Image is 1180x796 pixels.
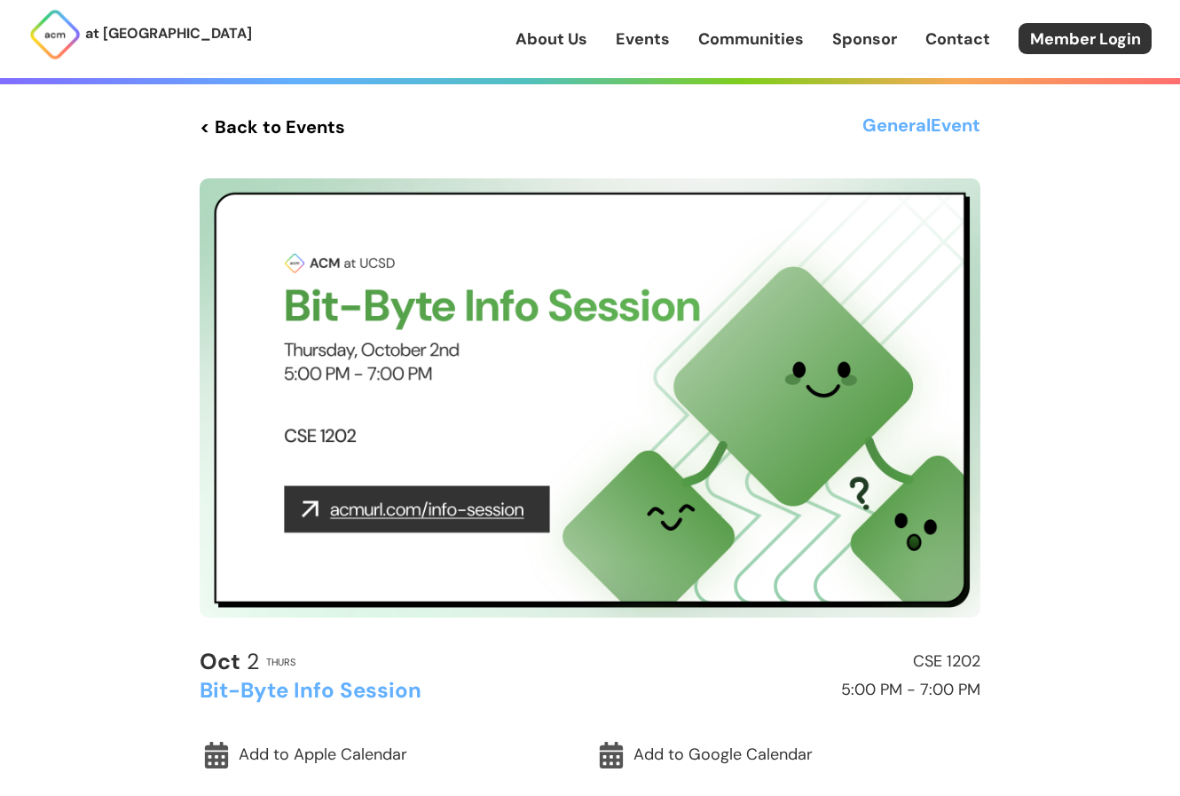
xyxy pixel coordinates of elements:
[266,657,295,667] h2: Thurs
[515,28,587,51] a: About Us
[832,28,897,51] a: Sponsor
[28,8,82,61] img: ACM Logo
[862,111,980,143] h3: General Event
[200,679,582,702] h2: Bit-Byte Info Session
[598,682,980,699] h2: 5:00 PM - 7:00 PM
[598,653,980,671] h2: CSE 1202
[698,28,804,51] a: Communities
[200,178,980,618] img: Event Cover Photo
[200,111,345,143] a: < Back to Events
[616,28,670,51] a: Events
[925,28,990,51] a: Contact
[28,8,252,61] a: at [GEOGRAPHIC_DATA]
[85,22,252,45] p: at [GEOGRAPHIC_DATA]
[1019,23,1152,54] a: Member Login
[594,735,980,776] a: Add to Google Calendar
[200,647,240,676] b: Oct
[200,735,586,776] a: Add to Apple Calendar
[200,650,259,674] h2: 2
